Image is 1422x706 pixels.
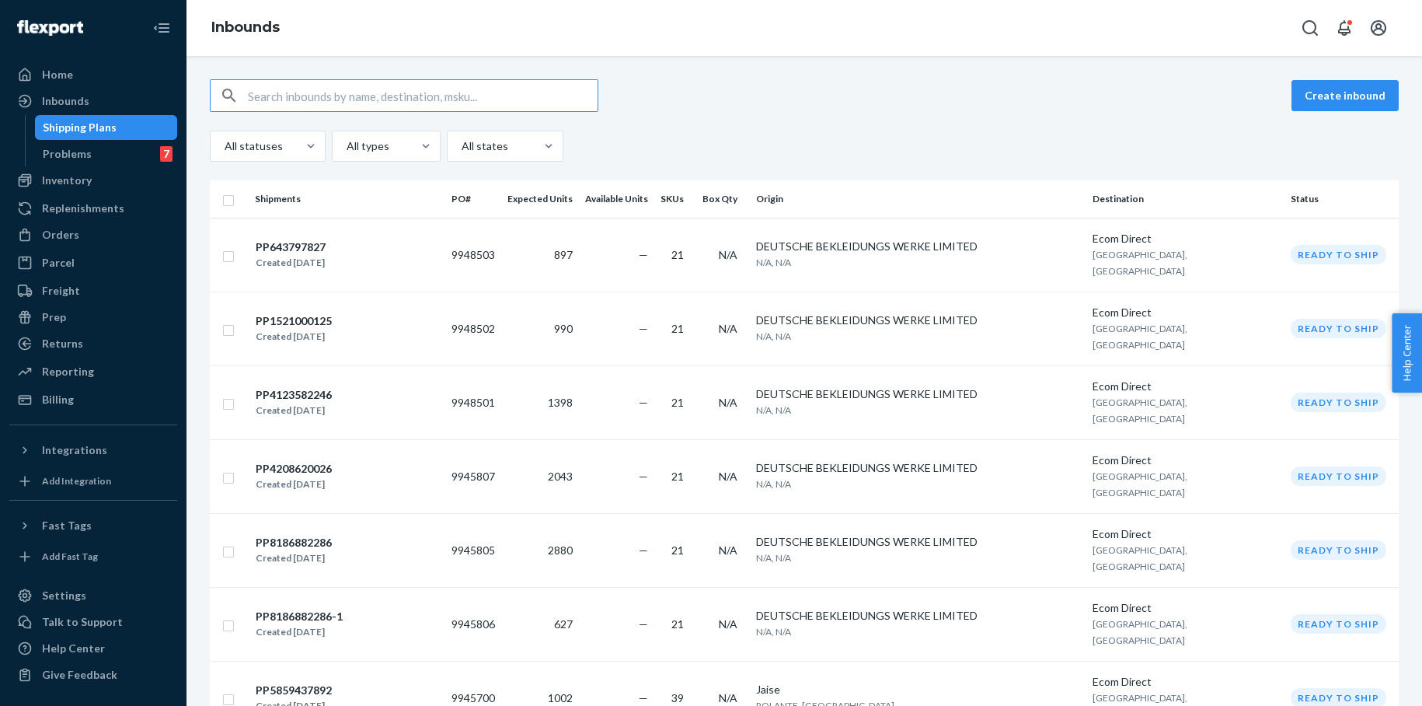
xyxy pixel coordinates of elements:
[9,62,177,87] a: Home
[756,682,1080,697] div: Jaise
[9,305,177,330] a: Prep
[671,617,684,631] span: 21
[1291,80,1399,111] button: Create inbound
[696,180,750,218] th: Box Qty
[554,617,573,631] span: 627
[146,12,177,44] button: Close Navigation
[1093,231,1278,246] div: Ecom Direct
[42,67,73,82] div: Home
[639,322,648,335] span: —
[639,396,648,409] span: —
[256,313,332,329] div: PP1521000125
[719,617,737,631] span: N/A
[1291,245,1386,264] div: Ready to ship
[1291,540,1386,560] div: Ready to ship
[501,180,579,218] th: Expected Units
[256,461,332,477] div: PP4208620026
[671,248,684,261] span: 21
[445,587,501,661] td: 9945806
[35,115,178,140] a: Shipping Plans
[9,250,177,275] a: Parcel
[719,691,737,704] span: N/A
[1093,544,1187,572] span: [GEOGRAPHIC_DATA], [GEOGRAPHIC_DATA]
[639,617,648,631] span: —
[719,543,737,557] span: N/A
[42,283,80,299] div: Freight
[1093,526,1278,542] div: Ecom Direct
[1093,453,1278,468] div: Ecom Direct
[1093,397,1187,425] span: [GEOGRAPHIC_DATA], [GEOGRAPHIC_DATA]
[9,196,177,221] a: Replenishments
[42,93,89,109] div: Inbounds
[1295,12,1326,44] button: Open Search Box
[9,387,177,412] a: Billing
[445,180,501,218] th: PO#
[1093,323,1187,351] span: [GEOGRAPHIC_DATA], [GEOGRAPHIC_DATA]
[460,138,462,154] input: All states
[199,5,292,51] ol: breadcrumbs
[256,239,326,255] div: PP643797827
[756,239,1080,254] div: DEUTSCHE BEKLEIDUNGS WERKE LIMITED
[256,550,332,566] div: Created [DATE]
[671,470,684,483] span: 21
[9,662,177,687] button: Give Feedback
[548,543,573,557] span: 2880
[1093,379,1278,394] div: Ecom Direct
[256,387,332,403] div: PP4123582246
[9,636,177,661] a: Help Center
[445,513,501,587] td: 9945805
[42,518,92,533] div: Fast Tags
[248,80,598,111] input: Search inbounds by name, destination, msku...
[1329,12,1360,44] button: Open notifications
[756,478,791,490] span: N/A, N/A
[1291,393,1386,412] div: Ready to ship
[42,588,86,603] div: Settings
[1086,180,1284,218] th: Destination
[223,138,225,154] input: All statuses
[671,543,684,557] span: 21
[42,309,66,325] div: Prep
[43,146,92,162] div: Problems
[756,330,791,342] span: N/A, N/A
[17,20,83,36] img: Flexport logo
[42,442,107,458] div: Integrations
[719,396,737,409] span: N/A
[43,120,117,135] div: Shipping Plans
[1093,674,1278,690] div: Ecom Direct
[9,222,177,247] a: Orders
[1093,305,1278,320] div: Ecom Direct
[256,624,343,640] div: Created [DATE]
[42,227,79,243] div: Orders
[1291,319,1386,338] div: Ready to ship
[345,138,347,154] input: All types
[1093,618,1187,646] span: [GEOGRAPHIC_DATA], [GEOGRAPHIC_DATA]
[42,173,92,188] div: Inventory
[9,583,177,608] a: Settings
[9,331,177,356] a: Returns
[756,534,1080,550] div: DEUTSCHE BEKLEIDUNGS WERKE LIMITED
[756,257,791,268] span: N/A, N/A
[256,609,343,624] div: PP8186882286-1
[756,552,791,564] span: N/A, N/A
[42,641,105,656] div: Help Center
[756,626,791,638] span: N/A, N/A
[671,322,684,335] span: 21
[42,550,98,563] div: Add Fast Tag
[445,218,501,292] td: 9948503
[445,292,501,365] td: 9948502
[554,322,573,335] span: 990
[211,19,280,36] a: Inbounds
[9,513,177,538] button: Fast Tags
[1093,249,1187,277] span: [GEOGRAPHIC_DATA], [GEOGRAPHIC_DATA]
[9,610,177,634] a: Talk to Support
[9,469,177,494] a: Add Integration
[1392,313,1422,393] button: Help Center
[639,248,648,261] span: —
[554,248,573,261] span: 897
[42,392,74,407] div: Billing
[756,386,1080,402] div: DEUTSCHE BEKLEIDUNGS WERKE LIMITED
[1284,180,1399,218] th: Status
[756,404,791,416] span: N/A, N/A
[756,313,1080,328] div: DEUTSCHE BEKLEIDUNGS WERKE LIMITED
